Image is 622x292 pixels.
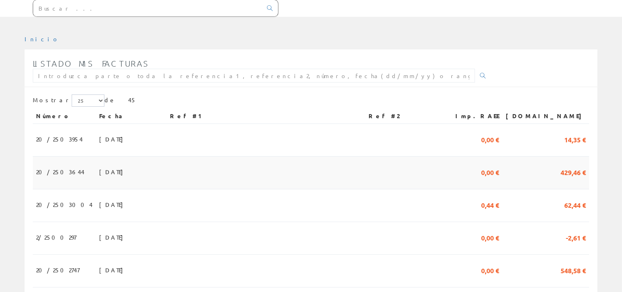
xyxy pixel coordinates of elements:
[99,230,127,244] span: [DATE]
[36,132,83,146] span: 20/2503954
[33,94,589,109] div: de 45
[441,109,502,124] th: Imp.RAEE
[33,58,149,68] span: Listado mis facturas
[481,263,499,277] span: 0,00 €
[96,109,167,124] th: Fecha
[33,94,104,107] label: Mostrar
[33,109,96,124] th: Número
[502,109,589,124] th: [DOMAIN_NAME]
[561,165,586,179] span: 429,46 €
[25,35,59,43] a: Inicio
[167,109,365,124] th: Ref #1
[36,230,76,244] span: 2/2500297
[72,94,104,107] select: Mostrar
[564,198,586,211] span: 62,44 €
[99,132,127,146] span: [DATE]
[36,165,84,179] span: 20/2503644
[481,230,499,244] span: 0,00 €
[481,132,499,146] span: 0,00 €
[481,165,499,179] span: 0,00 €
[564,132,586,146] span: 14,35 €
[566,230,586,244] span: -2,61 €
[36,263,79,277] span: 20/2502747
[36,198,93,211] span: 20/2503004
[99,165,127,179] span: [DATE]
[99,198,127,211] span: [DATE]
[33,69,475,83] input: Introduzca parte o toda la referencia1, referencia2, número, fecha(dd/mm/yy) o rango de fechas(dd...
[99,263,127,277] span: [DATE]
[561,263,586,277] span: 548,58 €
[481,198,499,211] span: 0,44 €
[365,109,441,124] th: Ref #2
